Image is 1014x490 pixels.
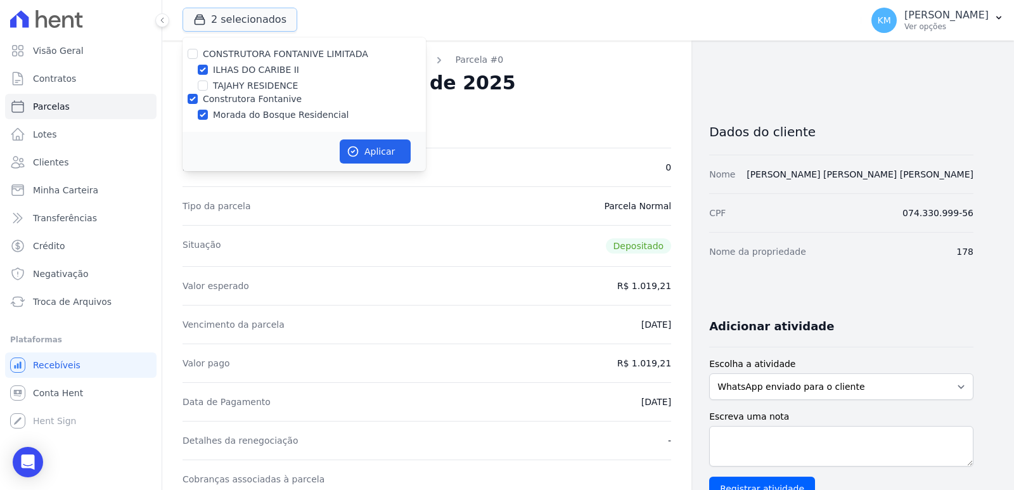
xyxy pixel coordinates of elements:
[183,53,671,67] nav: Breadcrumb
[5,352,157,378] a: Recebíveis
[877,16,890,25] span: KM
[183,200,251,212] dt: Tipo da parcela
[5,177,157,203] a: Minha Carteira
[5,261,157,287] a: Negativação
[183,473,324,486] dt: Cobranças associadas à parcela
[33,268,89,280] span: Negativação
[665,161,671,174] dd: 0
[33,240,65,252] span: Crédito
[5,380,157,406] a: Conta Hent
[606,238,672,254] span: Depositado
[183,238,221,254] dt: Situação
[33,44,84,57] span: Visão Geral
[33,100,70,113] span: Parcelas
[5,66,157,91] a: Contratos
[33,295,112,308] span: Troca de Arquivos
[956,245,973,258] dd: 178
[709,245,806,258] dt: Nome da propriedade
[709,410,973,423] label: Escreva uma nota
[604,200,671,212] dd: Parcela Normal
[33,184,98,197] span: Minha Carteira
[709,124,973,139] h3: Dados do cliente
[747,169,973,179] a: [PERSON_NAME] [PERSON_NAME] [PERSON_NAME]
[904,22,989,32] p: Ver opções
[183,434,298,447] dt: Detalhes da renegociação
[213,108,349,122] label: Morada do Bosque Residencial
[33,156,68,169] span: Clientes
[13,447,43,477] div: Open Intercom Messenger
[183,357,230,370] dt: Valor pago
[904,9,989,22] p: [PERSON_NAME]
[183,318,285,331] dt: Vencimento da parcela
[203,49,368,59] label: CONSTRUTORA FONTANIVE LIMITADA
[183,280,249,292] dt: Valor esperado
[5,122,157,147] a: Lotes
[10,332,151,347] div: Plataformas
[33,128,57,141] span: Lotes
[5,150,157,175] a: Clientes
[340,139,411,164] button: Aplicar
[617,280,671,292] dd: R$ 1.019,21
[709,207,726,219] dt: CPF
[617,357,671,370] dd: R$ 1.019,21
[456,53,504,67] a: Parcela #0
[33,212,97,224] span: Transferências
[33,387,83,399] span: Conta Hent
[5,233,157,259] a: Crédito
[33,72,76,85] span: Contratos
[641,318,671,331] dd: [DATE]
[183,396,271,408] dt: Data de Pagamento
[183,8,297,32] button: 2 selecionados
[902,207,973,219] dd: 074.330.999-56
[5,94,157,119] a: Parcelas
[709,319,834,334] h3: Adicionar atividade
[5,289,157,314] a: Troca de Arquivos
[861,3,1014,38] button: KM [PERSON_NAME] Ver opções
[668,434,671,447] dd: -
[203,94,302,104] label: Construtora Fontanive
[213,79,298,93] label: TAJAHY RESIDENCE
[213,63,299,77] label: ILHAS DO CARIBE II
[709,168,735,181] dt: Nome
[709,358,973,371] label: Escolha a atividade
[641,396,671,408] dd: [DATE]
[5,38,157,63] a: Visão Geral
[33,359,80,371] span: Recebíveis
[5,205,157,231] a: Transferências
